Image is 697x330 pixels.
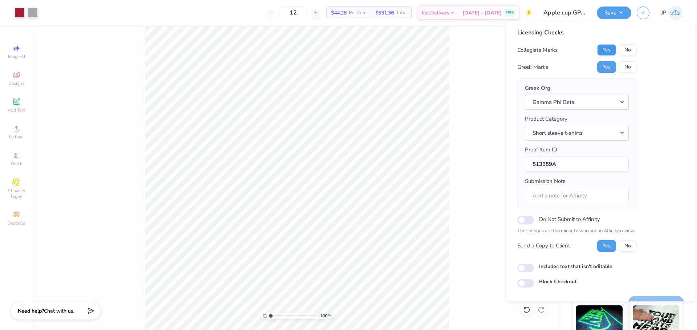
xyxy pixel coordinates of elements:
div: Collegiate Marks [517,46,558,54]
strong: Need help? [18,308,44,314]
label: Greek Org [525,84,550,92]
input: – – [279,6,307,19]
div: Send a Copy to Client [517,242,570,250]
label: Do Not Submit to Affinity [539,214,600,224]
button: Save [597,7,631,19]
span: Image AI [8,54,25,59]
label: Includes text that isn't editable [539,263,612,270]
label: Block Checkout [539,278,576,285]
span: Decorate [8,220,25,226]
span: $44.28 [331,9,347,17]
button: Gamma Phi Beta [525,95,629,110]
span: Designs [8,80,24,86]
span: Clipart & logos [4,188,29,199]
span: Per Item [349,9,367,17]
a: JP [661,6,682,20]
button: No [619,61,636,73]
span: Greek [11,161,22,167]
span: JP [661,9,667,17]
input: Add a note for Affinity [525,188,629,204]
img: John Paul Torres [668,6,682,20]
div: Licensing Checks [517,28,636,37]
span: $531.36 [375,9,394,17]
span: Upload [9,134,24,140]
span: Chat with us. [44,308,74,314]
button: Yes [597,61,616,73]
span: Total [396,9,407,17]
p: The changes are too minor to warrant an Affinity review. [517,227,636,235]
span: [DATE] - [DATE] [462,9,502,17]
button: Yes [597,240,616,252]
input: Untitled Design [538,5,591,20]
label: Submission Note [525,177,566,185]
button: Short sleeve t-shirts [525,126,629,141]
label: Product Category [525,115,567,123]
button: No [619,240,636,252]
button: Yes [597,44,616,56]
span: 100 % [320,313,331,319]
label: Proof Item ID [525,146,557,154]
div: Greek Marks [517,63,548,71]
span: Add Text [8,107,25,113]
button: No [619,44,636,56]
span: Est. Delivery [422,9,449,17]
span: FREE [506,10,514,15]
